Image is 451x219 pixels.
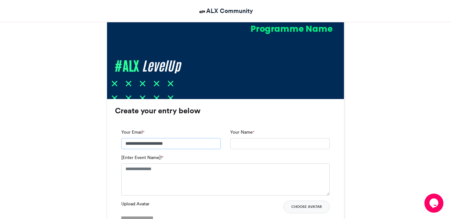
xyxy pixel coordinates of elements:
div: Programme Name [151,23,333,35]
label: Your Name [230,129,254,136]
label: Upload Avatar [121,201,149,207]
iframe: chat widget [424,194,445,213]
h3: Create your entry below [115,107,336,115]
a: ALX Community [198,6,253,16]
label: [Enter Event Name]! [121,154,163,161]
label: Your Email [121,129,144,136]
img: ALX Community [198,8,206,16]
button: Choose Avatar [283,201,330,213]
